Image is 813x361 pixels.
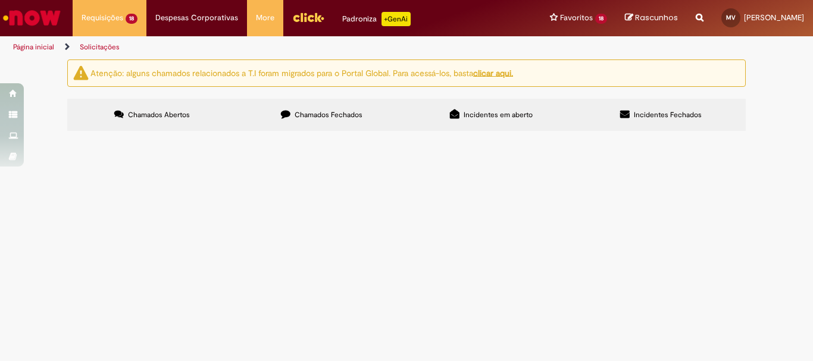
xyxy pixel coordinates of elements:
[295,110,362,120] span: Chamados Fechados
[744,12,804,23] span: [PERSON_NAME]
[625,12,678,24] a: Rascunhos
[126,14,137,24] span: 18
[1,6,62,30] img: ServiceNow
[634,110,702,120] span: Incidentes Fechados
[128,110,190,120] span: Chamados Abertos
[464,110,533,120] span: Incidentes em aberto
[90,67,513,78] ng-bind-html: Atenção: alguns chamados relacionados a T.I foram migrados para o Portal Global. Para acessá-los,...
[342,12,411,26] div: Padroniza
[155,12,238,24] span: Despesas Corporativas
[560,12,593,24] span: Favoritos
[9,36,533,58] ul: Trilhas de página
[635,12,678,23] span: Rascunhos
[13,42,54,52] a: Página inicial
[292,8,324,26] img: click_logo_yellow_360x200.png
[595,14,607,24] span: 18
[82,12,123,24] span: Requisições
[473,67,513,78] a: clicar aqui.
[256,12,274,24] span: More
[726,14,736,21] span: MV
[382,12,411,26] p: +GenAi
[80,42,120,52] a: Solicitações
